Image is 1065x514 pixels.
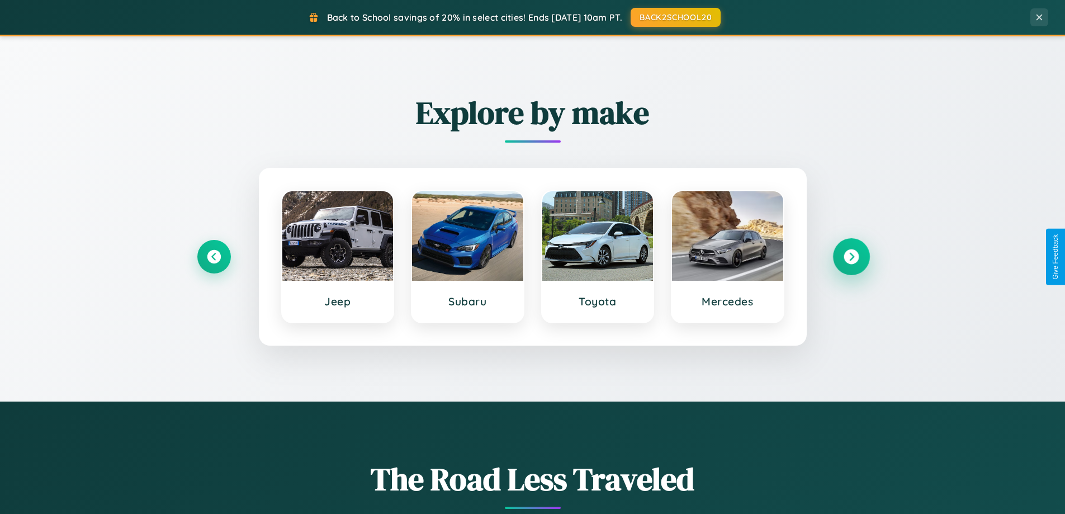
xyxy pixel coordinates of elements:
[294,295,382,308] h3: Jeep
[327,12,622,23] span: Back to School savings of 20% in select cities! Ends [DATE] 10am PT.
[683,295,772,308] h3: Mercedes
[631,8,721,27] button: BACK2SCHOOL20
[197,91,868,134] h2: Explore by make
[423,295,512,308] h3: Subaru
[1052,234,1059,280] div: Give Feedback
[197,458,868,501] h1: The Road Less Traveled
[553,295,642,308] h3: Toyota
